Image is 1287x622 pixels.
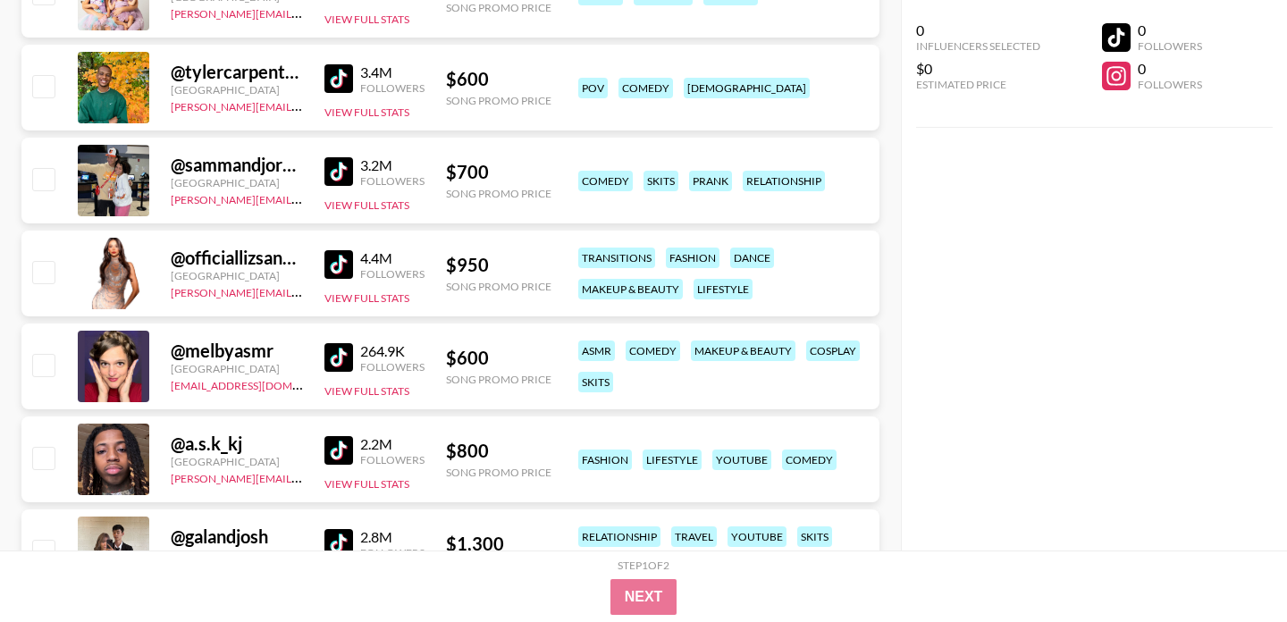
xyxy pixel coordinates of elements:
[324,343,353,372] img: TikTok
[171,525,303,548] div: @ galandjosh
[666,248,719,268] div: fashion
[643,450,702,470] div: lifestyle
[916,60,1040,78] div: $0
[324,64,353,93] img: TikTok
[324,198,409,212] button: View Full Stats
[360,528,425,546] div: 2.8M
[171,375,350,392] a: [EMAIL_ADDRESS][DOMAIN_NAME]
[446,254,551,276] div: $ 950
[324,250,353,279] img: TikTok
[324,157,353,186] img: TikTok
[782,450,837,470] div: comedy
[1138,21,1202,39] div: 0
[171,433,303,455] div: @ a.s.k_kj
[446,94,551,107] div: Song Promo Price
[171,362,303,375] div: [GEOGRAPHIC_DATA]
[360,546,425,559] div: Followers
[578,450,632,470] div: fashion
[360,453,425,466] div: Followers
[446,68,551,90] div: $ 600
[324,436,353,465] img: TikTok
[446,373,551,386] div: Song Promo Price
[171,468,435,485] a: [PERSON_NAME][EMAIL_ADDRESS][DOMAIN_NAME]
[171,4,435,21] a: [PERSON_NAME][EMAIL_ADDRESS][DOMAIN_NAME]
[171,269,303,282] div: [GEOGRAPHIC_DATA]
[171,189,435,206] a: [PERSON_NAME][EMAIL_ADDRESS][DOMAIN_NAME]
[324,384,409,398] button: View Full Stats
[171,61,303,83] div: @ tylercarpenteer
[797,526,832,547] div: skits
[618,78,673,98] div: comedy
[324,291,409,305] button: View Full Stats
[1198,533,1266,601] iframe: Drift Widget Chat Controller
[643,171,678,191] div: skits
[324,477,409,491] button: View Full Stats
[171,97,435,113] a: [PERSON_NAME][EMAIL_ADDRESS][DOMAIN_NAME]
[446,280,551,293] div: Song Promo Price
[728,526,786,547] div: youtube
[446,466,551,479] div: Song Promo Price
[360,63,425,81] div: 3.4M
[171,282,435,299] a: [PERSON_NAME][EMAIL_ADDRESS][DOMAIN_NAME]
[806,340,860,361] div: cosplay
[618,559,669,572] div: Step 1 of 2
[684,78,810,98] div: [DEMOGRAPHIC_DATA]
[689,171,732,191] div: prank
[671,526,717,547] div: travel
[171,455,303,468] div: [GEOGRAPHIC_DATA]
[324,13,409,26] button: View Full Stats
[578,372,613,392] div: skits
[712,450,771,470] div: youtube
[360,156,425,174] div: 3.2M
[1138,60,1202,78] div: 0
[171,83,303,97] div: [GEOGRAPHIC_DATA]
[171,154,303,176] div: @ sammandjordan
[446,187,551,200] div: Song Promo Price
[171,548,303,561] div: [GEOGRAPHIC_DATA]
[324,105,409,119] button: View Full Stats
[446,1,551,14] div: Song Promo Price
[446,440,551,462] div: $ 800
[171,247,303,269] div: @ officiallizsanchez
[916,21,1040,39] div: 0
[360,342,425,360] div: 264.9K
[578,279,683,299] div: makeup & beauty
[694,279,753,299] div: lifestyle
[360,174,425,188] div: Followers
[916,78,1040,91] div: Estimated Price
[360,267,425,281] div: Followers
[1138,78,1202,91] div: Followers
[578,340,615,361] div: asmr
[916,39,1040,53] div: Influencers Selected
[578,171,633,191] div: comedy
[578,248,655,268] div: transitions
[691,340,795,361] div: makeup & beauty
[578,78,608,98] div: pov
[360,360,425,374] div: Followers
[360,249,425,267] div: 4.4M
[171,340,303,362] div: @ melbyasmr
[446,161,551,183] div: $ 700
[1138,39,1202,53] div: Followers
[360,435,425,453] div: 2.2M
[446,347,551,369] div: $ 600
[446,533,551,555] div: $ 1,300
[743,171,825,191] div: relationship
[578,526,660,547] div: relationship
[171,176,303,189] div: [GEOGRAPHIC_DATA]
[610,579,677,615] button: Next
[626,340,680,361] div: comedy
[324,529,353,558] img: TikTok
[730,248,774,268] div: dance
[360,81,425,95] div: Followers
